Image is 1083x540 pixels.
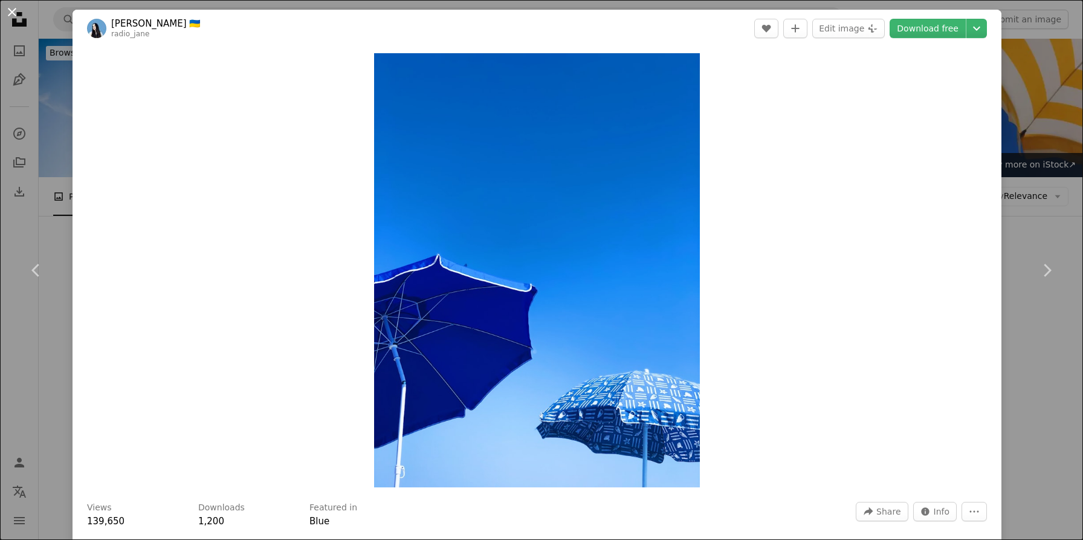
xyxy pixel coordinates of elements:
h3: Downloads [198,502,245,514]
button: More Actions [962,502,987,521]
a: Blue [309,516,329,527]
h3: Featured in [309,502,357,514]
button: Add to Collection [783,19,807,38]
a: Next [1010,212,1083,328]
button: Edit image [812,19,885,38]
button: Like [754,19,778,38]
a: Download free [890,19,966,38]
span: 139,650 [87,516,124,527]
h3: Views [87,502,112,514]
button: Share this image [856,502,908,521]
span: 1,200 [198,516,224,527]
a: [PERSON_NAME] 🇺🇦 [111,18,201,30]
button: Zoom in on this image [374,53,700,487]
button: Stats about this image [913,502,957,521]
span: Share [876,503,900,521]
img: two parasols [374,53,700,487]
img: Go to Juliana Tanchak 🇺🇦's profile [87,19,106,38]
button: Choose download size [966,19,987,38]
a: radio_jane [111,30,149,38]
span: Info [934,503,950,521]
